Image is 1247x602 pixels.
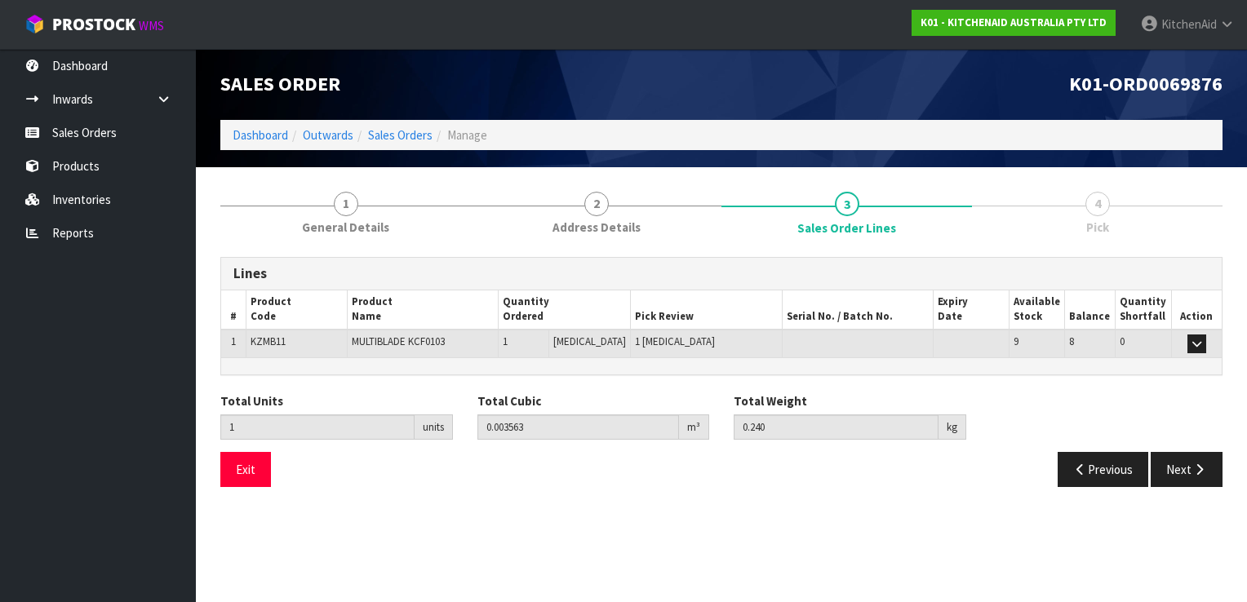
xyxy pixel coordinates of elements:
th: Action [1171,290,1222,330]
label: Total Cubic [477,392,541,409]
th: Expiry Date [934,290,1010,330]
span: Sales Order Lines [797,219,896,237]
button: Previous [1058,452,1149,487]
div: m³ [679,414,709,440]
span: General Details [302,219,389,236]
span: Pick [1086,219,1109,236]
span: MULTIBLADE KCF0103 [352,334,445,348]
span: 1 [231,334,236,348]
span: 1 [334,192,358,216]
span: 4 [1085,192,1110,216]
th: Quantity Ordered [499,290,631,330]
div: units [415,414,453,440]
th: Available Stock [1009,290,1065,330]
th: Balance [1065,290,1116,330]
label: Total Weight [734,392,807,409]
th: Product Name [347,290,498,330]
span: Manage [447,127,487,143]
th: # [221,290,246,330]
a: Outwards [303,127,353,143]
span: 9 [1014,334,1018,348]
span: Address Details [552,219,641,236]
span: KitchenAid [1161,16,1217,32]
span: Sales Order [220,71,340,96]
span: 0 [1120,334,1125,348]
small: WMS [139,18,164,33]
span: KZMB11 [251,334,286,348]
strong: K01 - KITCHENAID AUSTRALIA PTY LTD [921,15,1107,29]
img: cube-alt.png [24,14,45,34]
span: 8 [1069,334,1074,348]
span: [MEDICAL_DATA] [553,334,626,348]
th: Serial No. / Batch No. [782,290,933,330]
input: Total Cubic [477,414,680,440]
input: Total Weight [734,414,939,440]
button: Exit [220,452,271,487]
label: Total Units [220,392,283,409]
button: Next [1151,452,1223,487]
th: Pick Review [631,290,782,330]
th: Quantity Shortfall [1116,290,1172,330]
span: 3 [835,192,859,216]
input: Total Units [220,414,415,440]
th: Product Code [246,290,348,330]
span: ProStock [52,14,135,35]
a: Dashboard [233,127,288,143]
h3: Lines [233,266,1209,281]
div: kg [939,414,966,440]
span: Sales Order Lines [220,245,1223,499]
span: 2 [584,192,609,216]
span: 1 [503,334,508,348]
span: K01-ORD0069876 [1069,71,1223,96]
a: Sales Orders [368,127,433,143]
span: 1 [MEDICAL_DATA] [635,334,715,348]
